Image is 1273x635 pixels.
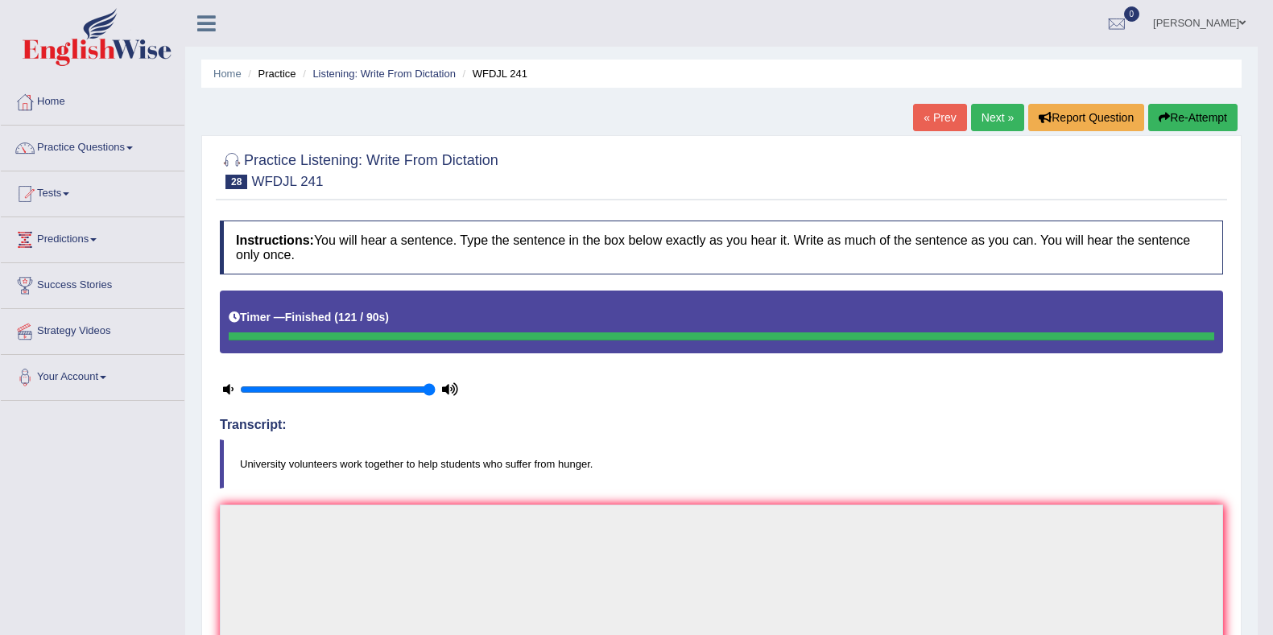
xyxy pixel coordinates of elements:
b: Instructions: [236,233,314,247]
a: Home [1,80,184,120]
h4: You will hear a sentence. Type the sentence in the box below exactly as you hear it. Write as muc... [220,221,1223,274]
li: Practice [244,66,296,81]
a: Predictions [1,217,184,258]
h5: Timer — [229,311,389,324]
span: 0 [1124,6,1140,22]
a: Listening: Write From Dictation [312,68,456,80]
a: Next » [971,104,1024,131]
a: « Prev [913,104,966,131]
b: Finished [285,311,332,324]
b: ( [334,311,338,324]
li: WFDJL 241 [459,66,527,81]
a: Your Account [1,355,184,395]
b: ) [385,311,389,324]
a: Strategy Videos [1,309,184,349]
h4: Transcript: [220,418,1223,432]
button: Re-Attempt [1148,104,1238,131]
small: WFDJL 241 [251,174,323,189]
blockquote: University volunteers work together to help students who suffer from hunger. [220,439,1223,489]
span: 28 [225,175,247,189]
a: Success Stories [1,263,184,303]
a: Tests [1,171,184,212]
b: 121 / 90s [338,311,385,324]
a: Home [213,68,242,80]
a: Practice Questions [1,126,184,166]
button: Report Question [1028,104,1144,131]
h2: Practice Listening: Write From Dictation [220,149,498,189]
